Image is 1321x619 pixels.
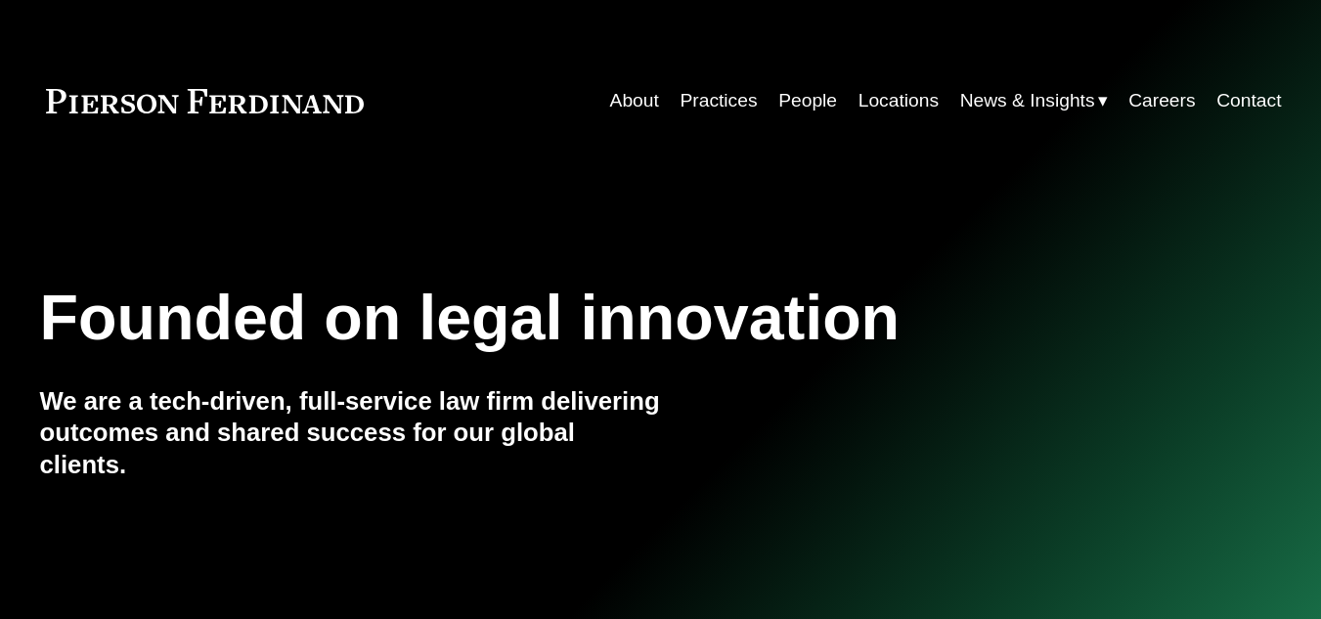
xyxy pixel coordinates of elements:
h1: Founded on legal innovation [40,282,1075,354]
h4: We are a tech-driven, full-service law firm delivering outcomes and shared success for our global... [40,385,661,481]
span: News & Insights [960,84,1095,118]
a: Careers [1128,82,1195,119]
a: Locations [859,82,939,119]
a: About [610,82,659,119]
a: Contact [1216,82,1281,119]
a: Practices [680,82,757,119]
a: People [778,82,837,119]
a: folder dropdown [960,82,1108,119]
